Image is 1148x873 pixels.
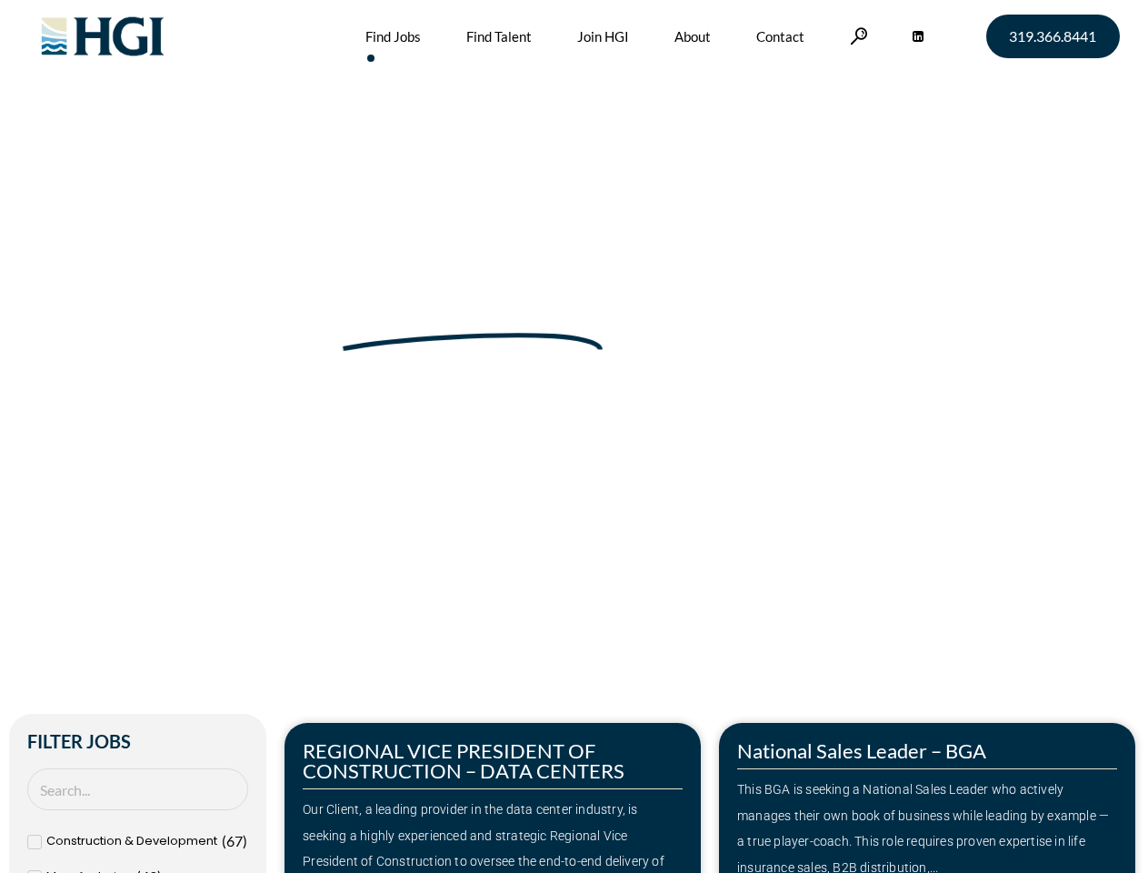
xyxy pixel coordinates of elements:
span: ) [243,832,247,849]
h2: Filter Jobs [27,732,248,750]
a: REGIONAL VICE PRESIDENT OF CONSTRUCTION – DATA CENTERS [303,738,624,783]
span: Next Move [339,282,606,342]
span: Make Your [65,279,328,345]
a: National Sales Leader – BGA [737,738,986,763]
span: Construction & Development [46,828,217,855]
span: ( [222,832,226,849]
a: Home [65,366,104,385]
span: Jobs [110,366,139,385]
span: 319.366.8441 [1009,29,1096,44]
a: Search [850,27,868,45]
input: Search Job [27,768,248,811]
a: 319.366.8441 [986,15,1120,58]
span: 67 [226,832,243,849]
span: » [65,366,139,385]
